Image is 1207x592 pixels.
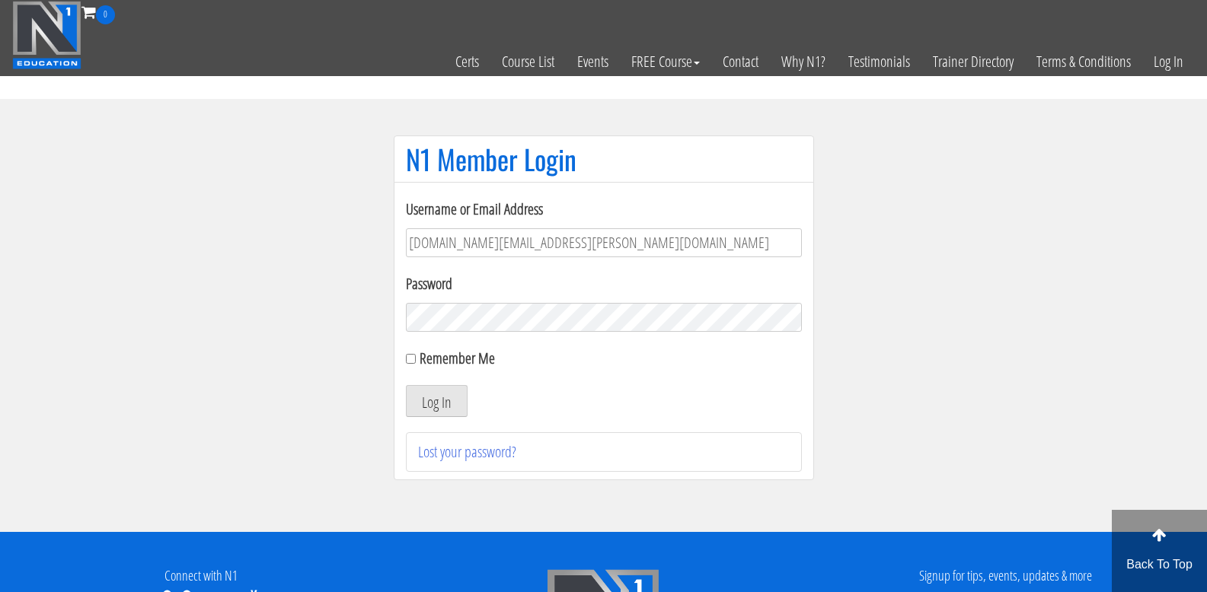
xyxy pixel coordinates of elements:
[406,385,468,417] button: Log In
[420,348,495,368] label: Remember Me
[711,24,770,99] a: Contact
[1025,24,1142,99] a: Terms & Conditions
[12,1,81,69] img: n1-education
[81,2,115,22] a: 0
[770,24,837,99] a: Why N1?
[837,24,921,99] a: Testimonials
[566,24,620,99] a: Events
[444,24,490,99] a: Certs
[1142,24,1195,99] a: Log In
[406,198,802,221] label: Username or Email Address
[96,5,115,24] span: 0
[11,568,391,584] h4: Connect with N1
[406,144,802,174] h1: N1 Member Login
[816,568,1196,584] h4: Signup for tips, events, updates & more
[1112,555,1207,574] p: Back To Top
[418,441,516,462] a: Lost your password?
[406,272,802,295] label: Password
[490,24,566,99] a: Course List
[921,24,1025,99] a: Trainer Directory
[620,24,711,99] a: FREE Course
